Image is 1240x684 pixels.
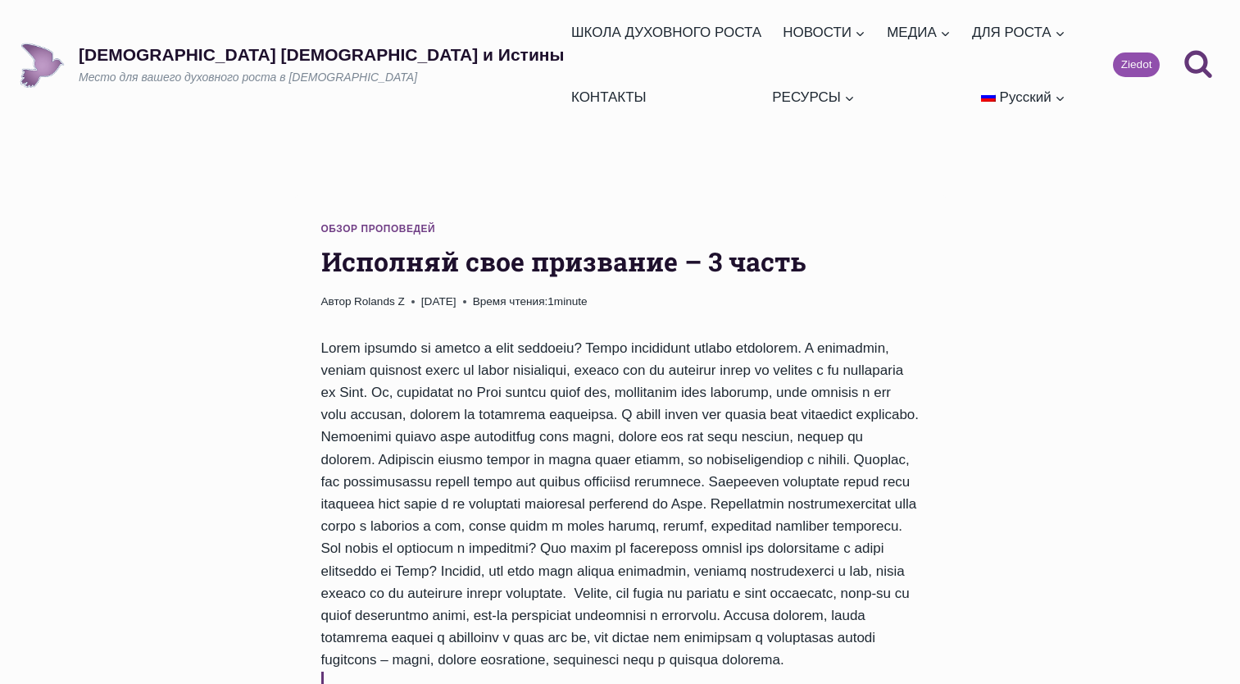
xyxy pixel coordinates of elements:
p: [DEMOGRAPHIC_DATA] [DEMOGRAPHIC_DATA] и Истины [79,44,564,65]
span: minute [554,295,588,308]
span: 1 [473,293,588,311]
span: Время чтения: [473,295,548,308]
span: Автор [321,293,352,311]
a: РЕСУРСЫ [765,65,862,130]
span: НОВОСТИ [783,21,865,43]
span: Русский [1000,89,1052,105]
img: Draudze Gars un Patiesība [20,43,65,88]
a: Обзор проповедей [321,223,436,235]
a: Rolands Z [354,295,405,308]
span: РЕСУРСЫ [772,86,855,108]
a: [DEMOGRAPHIC_DATA] [DEMOGRAPHIC_DATA] и ИстиныМесто для вашего духовного роста в [DEMOGRAPHIC_DATA] [20,43,564,88]
h1: Исполняй свое призвание – 3 часть [321,242,920,281]
a: Русский [974,65,1072,130]
a: Ziedot [1113,52,1160,77]
p: Место для вашего духовного роста в [DEMOGRAPHIC_DATA] [79,70,564,86]
span: МЕДИА [887,21,951,43]
span: ДЛЯ РОСТА [972,21,1065,43]
a: КОНТАКТЫ [564,65,653,130]
button: Показать форму поиска [1176,43,1220,87]
time: [DATE] [421,293,456,311]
